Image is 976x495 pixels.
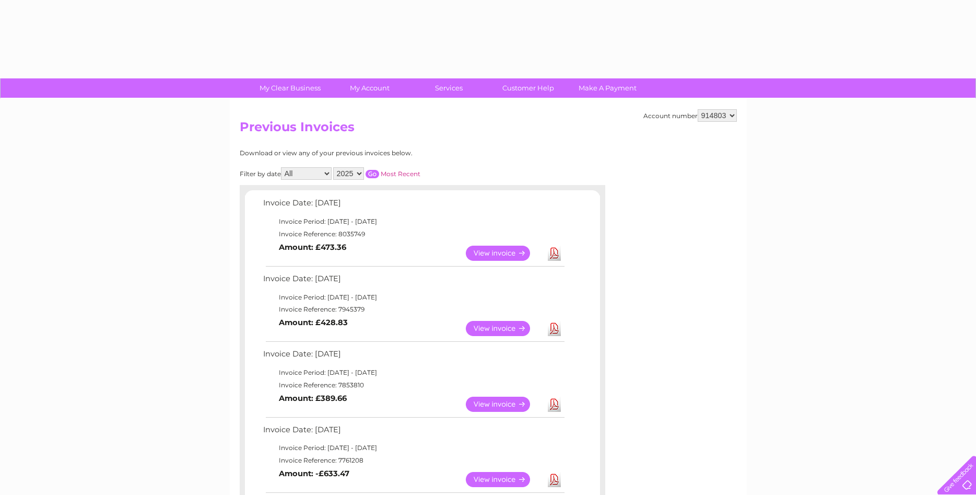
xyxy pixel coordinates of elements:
[261,379,566,392] td: Invoice Reference: 7853810
[326,78,413,98] a: My Account
[548,321,561,336] a: Download
[247,78,333,98] a: My Clear Business
[279,469,349,478] b: Amount: -£633.47
[381,170,420,178] a: Most Recent
[279,318,348,327] b: Amount: £428.83
[548,246,561,261] a: Download
[548,397,561,412] a: Download
[279,243,346,252] b: Amount: £473.36
[261,228,566,240] td: Invoice Reference: 8035749
[240,120,737,140] h2: Previous Invoices
[466,397,543,412] a: View
[261,196,566,215] td: Invoice Date: [DATE]
[261,366,566,379] td: Invoice Period: [DATE] - [DATE]
[261,215,566,228] td: Invoice Period: [DATE] - [DATE]
[406,78,492,98] a: Services
[466,321,543,336] a: View
[466,472,543,487] a: View
[261,454,566,467] td: Invoice Reference: 7761208
[643,109,737,122] div: Account number
[261,291,566,304] td: Invoice Period: [DATE] - [DATE]
[261,272,566,291] td: Invoice Date: [DATE]
[261,423,566,442] td: Invoice Date: [DATE]
[279,394,347,403] b: Amount: £389.66
[261,347,566,366] td: Invoice Date: [DATE]
[240,149,514,157] div: Download or view any of your previous invoices below.
[261,442,566,454] td: Invoice Period: [DATE] - [DATE]
[485,78,571,98] a: Customer Help
[565,78,651,98] a: Make A Payment
[466,246,543,261] a: View
[548,472,561,487] a: Download
[240,167,514,180] div: Filter by date
[261,303,566,316] td: Invoice Reference: 7945379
